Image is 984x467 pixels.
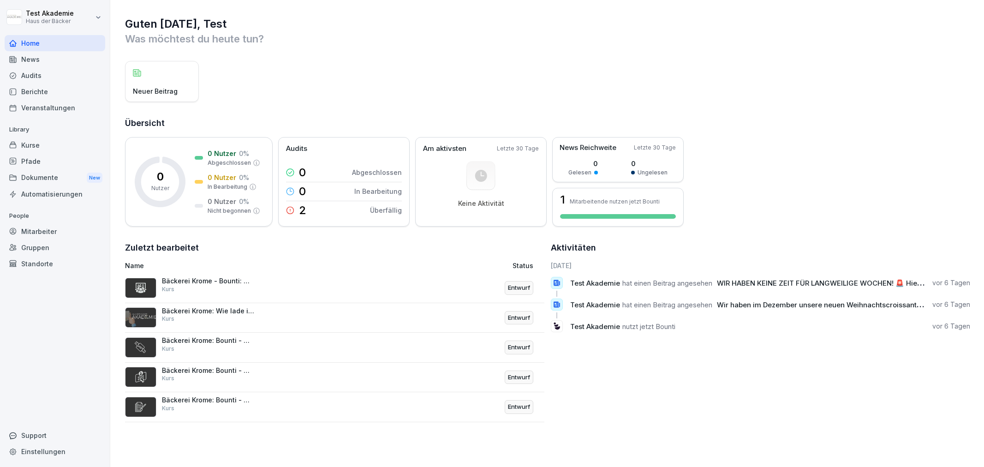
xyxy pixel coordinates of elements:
[5,153,105,169] a: Pfade
[125,273,544,303] a: Bäckerei Krome - Bounti: Wie erzeuge ich einen Benutzerbericht?KursEntwurf
[634,144,676,152] p: Letzte 30 Tage
[125,17,970,31] h1: Guten [DATE], Test
[299,167,306,178] p: 0
[570,198,660,205] p: Mitarbeitende nutzen jetzt Bounti
[162,315,174,323] p: Kurs
[5,209,105,223] p: People
[286,144,307,154] p: Audits
[5,239,105,256] a: Gruppen
[370,205,402,215] p: Überfällig
[560,194,565,205] h3: 1
[299,186,306,197] p: 0
[5,51,105,67] a: News
[299,205,306,216] p: 2
[568,159,598,168] p: 0
[5,223,105,239] a: Mitarbeiter
[239,173,249,182] p: 0 %
[162,277,254,285] p: Bäckerei Krome - Bounti: Wie erzeuge ich einen Benutzerbericht?
[631,159,668,168] p: 0
[26,18,74,24] p: Haus der Bäcker
[622,300,712,309] span: hat einen Beitrag angesehen
[125,333,544,363] a: Bäckerei Krome: Bounti - Wie wird ein Kurs zugewiesen?KursEntwurf
[551,241,596,254] h2: Aktivitäten
[5,100,105,116] a: Veranstaltungen
[932,278,970,287] p: vor 6 Tagen
[5,443,105,460] a: Einstellungen
[354,186,402,196] p: In Bearbeitung
[5,84,105,100] a: Berichte
[551,261,970,270] h6: [DATE]
[208,183,247,191] p: In Bearbeitung
[151,184,169,192] p: Nutzer
[125,397,156,417] img: yv9h8086xynjfnu9qnkzu07k.png
[239,197,249,206] p: 0 %
[125,278,156,298] img: h0ir0warzjvm1vzjfykkf11s.png
[125,392,544,422] a: Bäckerei Krome: Bounti - Wie erzeuge ich einen Kursbericht?KursEntwurf
[508,343,530,352] p: Entwurf
[162,404,174,413] p: Kurs
[508,283,530,293] p: Entwurf
[622,279,712,287] span: hat einen Beitrag angesehen
[352,168,402,177] p: Abgeschlossen
[458,199,504,208] p: Keine Aktivität
[5,186,105,202] a: Automatisierungen
[125,363,544,393] a: Bäckerei Krome: Bounti - Wie lege ich Benutzer an?KursEntwurf
[208,159,251,167] p: Abgeschlossen
[622,322,675,331] span: nutzt jetzt Bounti
[560,143,616,153] p: News Reichweite
[932,322,970,331] p: vor 6 Tagen
[5,67,105,84] a: Audits
[162,396,254,404] p: Bäckerei Krome: Bounti - Wie erzeuge ich einen Kursbericht?
[208,149,236,158] p: 0 Nutzer
[239,149,249,158] p: 0 %
[125,117,970,130] h2: Übersicht
[5,35,105,51] a: Home
[162,285,174,293] p: Kurs
[508,313,530,323] p: Entwurf
[497,144,539,153] p: Letzte 30 Tage
[5,122,105,137] p: Library
[508,373,530,382] p: Entwurf
[125,307,156,328] img: s78w77shk91l4aeybtorc9h7.png
[570,279,620,287] span: Test Akademie
[568,168,591,177] p: Gelesen
[932,300,970,309] p: vor 6 Tagen
[162,307,254,315] p: Bäckerei Krome: Wie lade ich mir die Bounti App herunter?
[208,173,236,182] p: 0 Nutzer
[125,261,390,270] p: Name
[5,169,105,186] a: DokumenteNew
[5,427,105,443] div: Support
[5,256,105,272] a: Standorte
[26,10,74,18] p: Test Akademie
[423,144,466,154] p: Am aktivsten
[570,300,620,309] span: Test Akademie
[125,337,156,358] img: pkjk7b66iy5o0dy6bqgs99sq.png
[570,322,620,331] span: Test Akademie
[125,31,970,46] p: Was möchtest du heute tun?
[208,197,236,206] p: 0 Nutzer
[133,86,178,96] p: Neuer Beitrag
[162,374,174,383] p: Kurs
[157,171,164,182] p: 0
[162,366,254,375] p: Bäckerei Krome: Bounti - Wie lege ich Benutzer an?
[5,137,105,153] a: Kurse
[638,168,668,177] p: Ungelesen
[162,345,174,353] p: Kurs
[508,402,530,412] p: Entwurf
[87,173,102,183] div: New
[125,367,156,387] img: y3z3y63wcjyhx73x8wr5r0l3.png
[513,261,533,270] p: Status
[125,241,544,254] h2: Zuletzt bearbeitet
[208,207,251,215] p: Nicht begonnen
[125,303,544,333] a: Bäckerei Krome: Wie lade ich mir die Bounti App herunter?KursEntwurf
